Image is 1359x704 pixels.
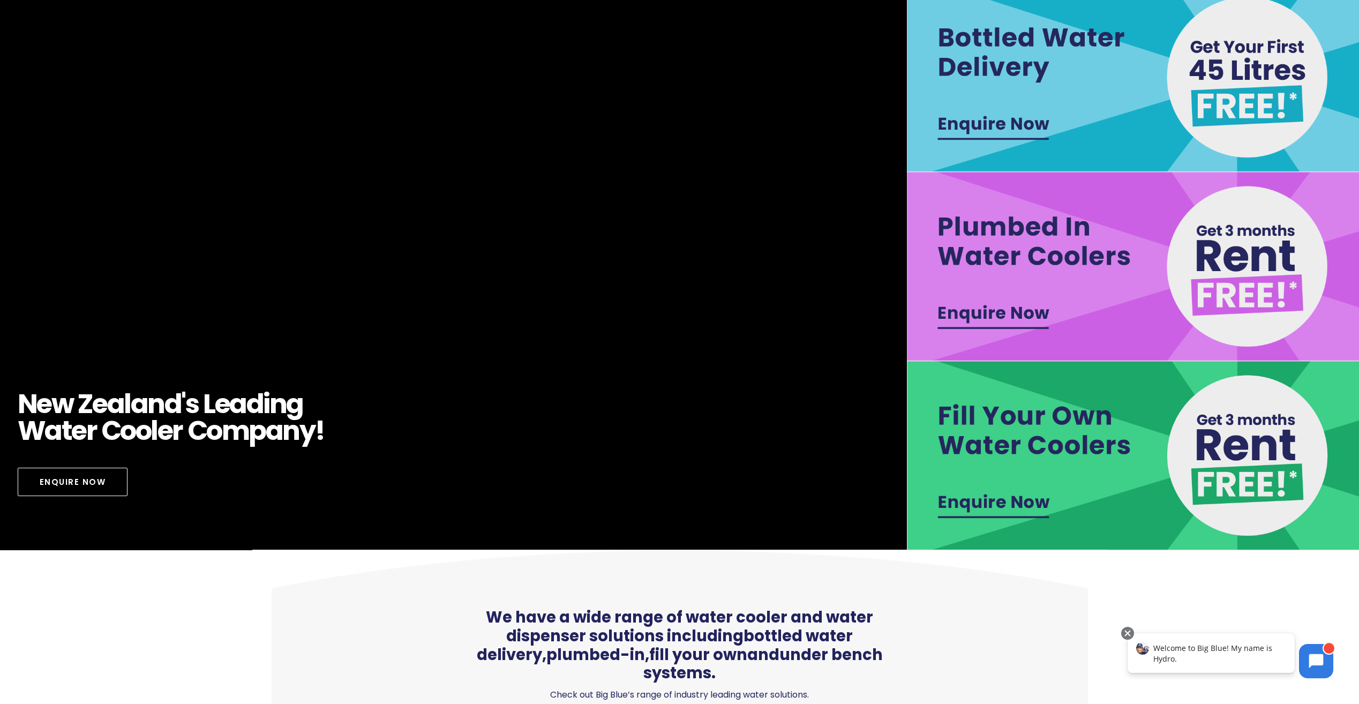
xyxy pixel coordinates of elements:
span: e [157,417,172,444]
a: plumbed-in [546,644,645,665]
span: L [203,391,215,417]
iframe: Chatbot [1288,633,1344,689]
span: t [62,417,72,444]
span: m [222,417,249,444]
span: a [266,417,283,444]
span: p [249,417,266,444]
span: ! [315,417,325,444]
span: e [215,391,230,417]
span: ' [181,391,185,417]
p: Check out Big Blue’s range of industry leading water solutions. [465,687,894,702]
span: Z [78,391,93,417]
span: e [36,391,51,417]
span: o [120,417,136,444]
span: C [101,417,121,444]
span: a [107,391,124,417]
span: d [246,391,264,417]
span: e [92,391,107,417]
span: C [187,417,207,444]
span: e [71,417,86,444]
iframe: Chatbot [1116,625,1344,689]
span: l [151,417,157,444]
span: a [229,391,246,417]
span: r [172,417,183,444]
span: W [18,417,45,444]
a: under bench systems [643,644,883,684]
span: n [282,417,299,444]
a: fill your own [649,644,747,665]
span: o [206,417,222,444]
span: y [299,417,316,444]
span: N [18,391,37,417]
a: Enquire Now [18,468,128,496]
span: n [269,391,287,417]
span: n [147,391,164,417]
span: a [44,417,62,444]
span: o [136,417,151,444]
span: We have a wide range of water cooler and water dispenser solutions including , , and . [465,608,894,683]
span: a [131,391,148,417]
span: w [51,391,73,417]
span: g [286,391,303,417]
span: s [185,391,199,417]
span: r [86,417,97,444]
span: d [164,391,182,417]
a: bottled water delivery [477,625,853,665]
span: i [263,391,269,417]
span: l [124,391,131,417]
